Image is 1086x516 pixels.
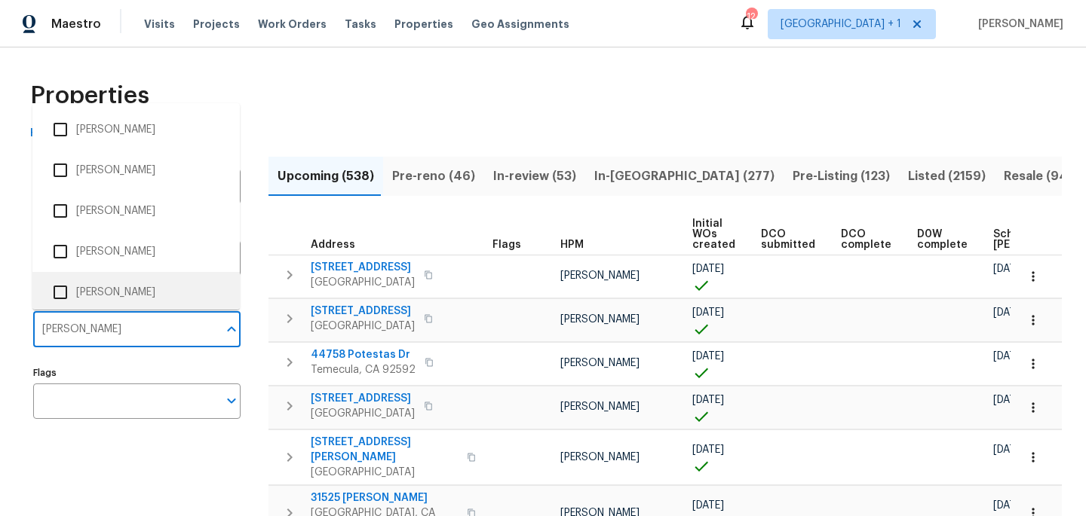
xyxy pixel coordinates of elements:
[44,276,228,308] li: [PERSON_NAME]
[560,402,640,412] span: [PERSON_NAME]
[193,17,240,32] span: Projects
[972,17,1063,32] span: [PERSON_NAME]
[311,391,415,406] span: [STREET_ADDRESS]
[311,406,415,421] span: [GEOGRAPHIC_DATA]
[311,465,458,480] span: [GEOGRAPHIC_DATA]
[993,395,1025,405] span: [DATE]
[392,166,475,187] span: Pre-reno (46)
[311,435,458,465] span: [STREET_ADDRESS][PERSON_NAME]
[692,264,724,274] span: [DATE]
[311,362,416,377] span: Temecula, CA 92592
[993,307,1025,318] span: [DATE]
[44,236,228,267] li: [PERSON_NAME]
[692,395,724,405] span: [DATE]
[311,490,458,505] span: 31525 [PERSON_NAME]
[144,17,175,32] span: Visits
[311,275,415,290] span: [GEOGRAPHIC_DATA]
[311,319,415,334] span: [GEOGRAPHIC_DATA]
[345,19,376,29] span: Tasks
[311,260,415,275] span: [STREET_ADDRESS]
[30,88,149,103] span: Properties
[993,500,1025,511] span: [DATE]
[841,229,891,250] span: DCO complete
[993,351,1025,362] span: [DATE]
[221,390,242,411] button: Open
[311,304,415,319] span: [STREET_ADDRESS]
[692,500,724,511] span: [DATE]
[692,218,735,250] span: Initial WOs created
[44,195,228,227] li: [PERSON_NAME]
[692,351,724,362] span: [DATE]
[394,17,453,32] span: Properties
[258,17,327,32] span: Work Orders
[560,452,640,463] span: [PERSON_NAME]
[33,368,241,377] label: Flags
[51,17,101,32] span: Maestro
[311,347,416,362] span: 44758 Potestas Dr
[560,240,584,250] span: HPM
[793,166,890,187] span: Pre-Listing (123)
[993,229,1078,250] span: Scheduled [PERSON_NAME]
[594,166,775,187] span: In-[GEOGRAPHIC_DATA] (277)
[993,264,1025,274] span: [DATE]
[781,17,901,32] span: [GEOGRAPHIC_DATA] + 1
[560,358,640,368] span: [PERSON_NAME]
[44,114,228,145] li: [PERSON_NAME]
[993,444,1025,455] span: [DATE]
[221,319,242,340] button: Close
[917,229,968,250] span: D0W complete
[493,166,576,187] span: In-review (53)
[761,229,815,250] span: DCO submitted
[560,314,640,325] span: [PERSON_NAME]
[44,154,228,186] li: [PERSON_NAME]
[692,307,724,318] span: [DATE]
[908,166,986,187] span: Listed (2159)
[30,124,89,143] span: Hide filters
[278,166,374,187] span: Upcoming (538)
[311,240,355,250] span: Address
[560,270,640,281] span: [PERSON_NAME]
[1004,166,1081,187] span: Resale (949)
[692,444,724,455] span: [DATE]
[746,9,756,24] div: 12
[33,312,218,347] input: Search ...
[471,17,569,32] span: Geo Assignments
[492,240,521,250] span: Flags
[24,120,95,148] button: Hide filters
